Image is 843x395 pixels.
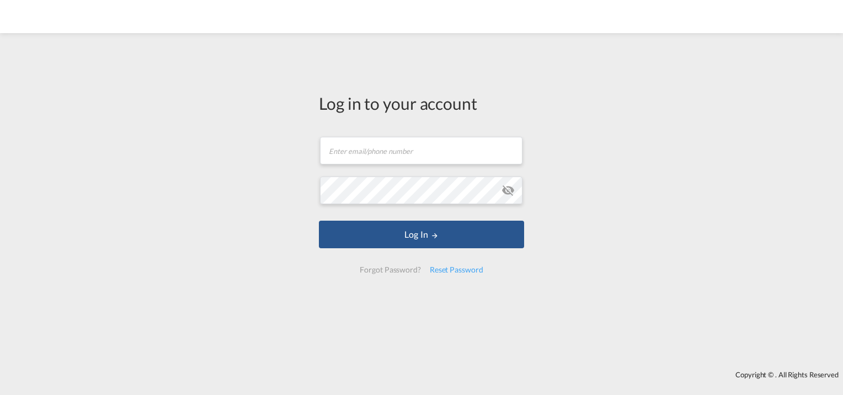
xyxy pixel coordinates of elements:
div: Log in to your account [319,92,524,115]
div: Forgot Password? [355,260,425,280]
button: LOGIN [319,221,524,248]
div: Reset Password [425,260,488,280]
input: Enter email/phone number [320,137,522,164]
md-icon: icon-eye-off [501,184,515,197]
